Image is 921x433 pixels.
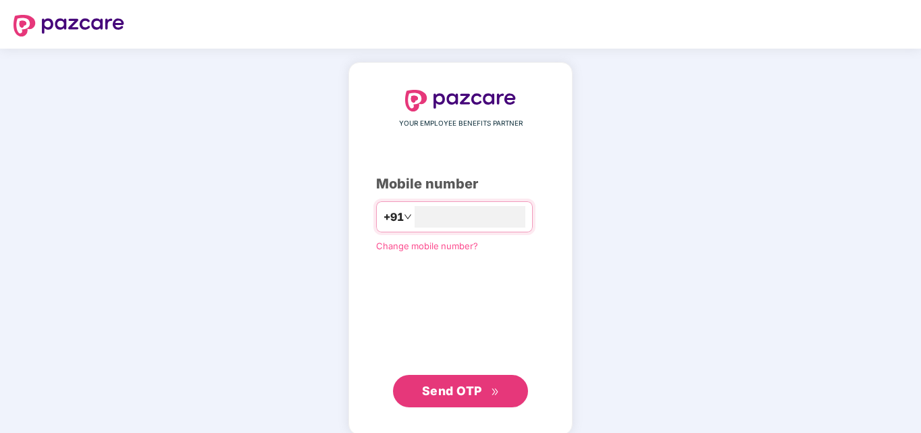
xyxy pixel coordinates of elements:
[422,384,482,398] span: Send OTP
[399,118,523,129] span: YOUR EMPLOYEE BENEFITS PARTNER
[491,388,500,397] span: double-right
[404,213,412,221] span: down
[376,174,545,195] div: Mobile number
[384,209,404,226] span: +91
[393,375,528,407] button: Send OTPdouble-right
[14,15,124,36] img: logo
[376,240,478,251] a: Change mobile number?
[405,90,516,111] img: logo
